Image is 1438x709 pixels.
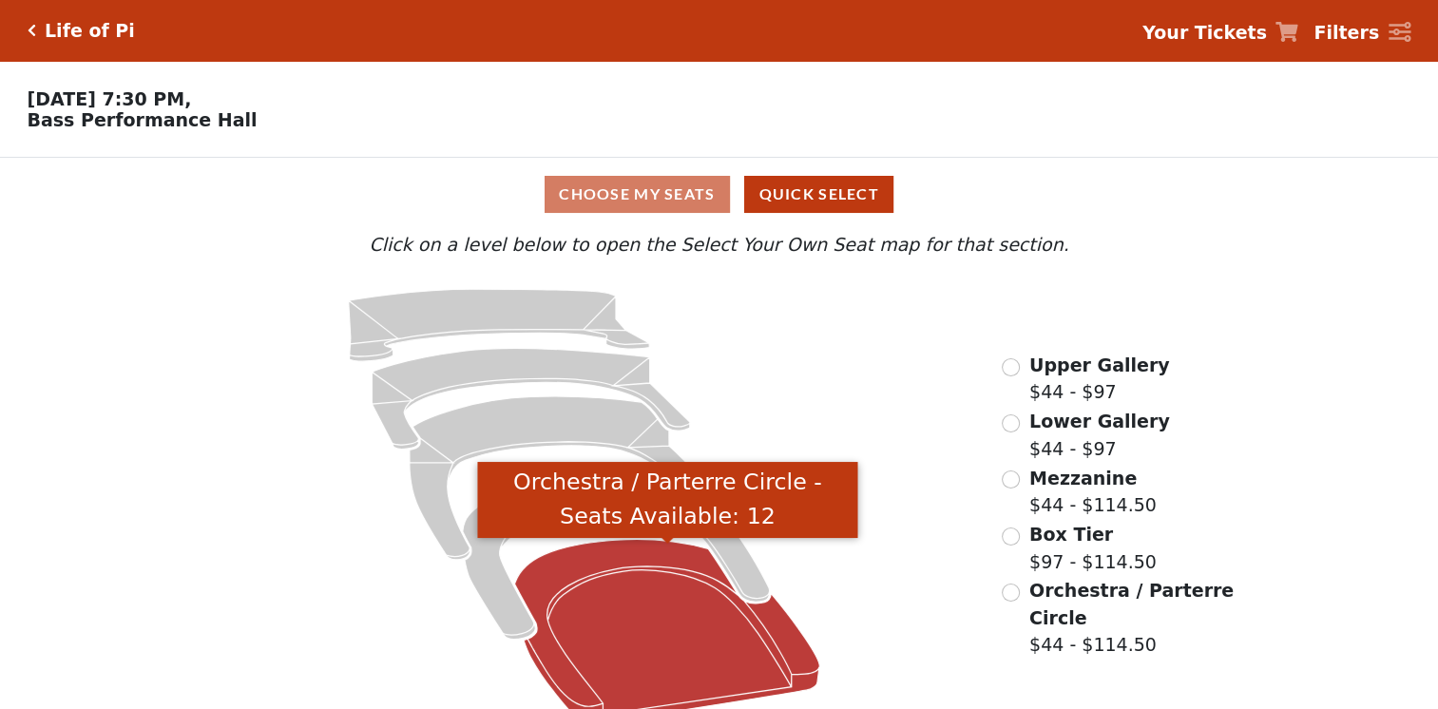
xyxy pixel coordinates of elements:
[1029,408,1170,462] label: $44 - $97
[1029,521,1157,575] label: $97 - $114.50
[1313,19,1410,47] a: Filters
[1029,352,1170,406] label: $44 - $97
[45,20,135,42] h5: Life of Pi
[1029,580,1234,628] span: Orchestra / Parterre Circle
[1029,354,1170,375] span: Upper Gallery
[28,24,36,37] a: Click here to go back to filters
[1029,577,1237,659] label: $44 - $114.50
[373,349,691,450] path: Lower Gallery - Seats Available: 57
[349,289,650,361] path: Upper Gallery - Seats Available: 311
[477,462,857,539] div: Orchestra / Parterre Circle - Seats Available: 12
[193,231,1244,259] p: Click on a level below to open the Select Your Own Seat map for that section.
[1029,468,1137,489] span: Mezzanine
[1313,22,1379,43] strong: Filters
[1029,524,1113,545] span: Box Tier
[1142,19,1298,47] a: Your Tickets
[1029,465,1157,519] label: $44 - $114.50
[744,176,893,213] button: Quick Select
[1029,411,1170,431] span: Lower Gallery
[1142,22,1267,43] strong: Your Tickets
